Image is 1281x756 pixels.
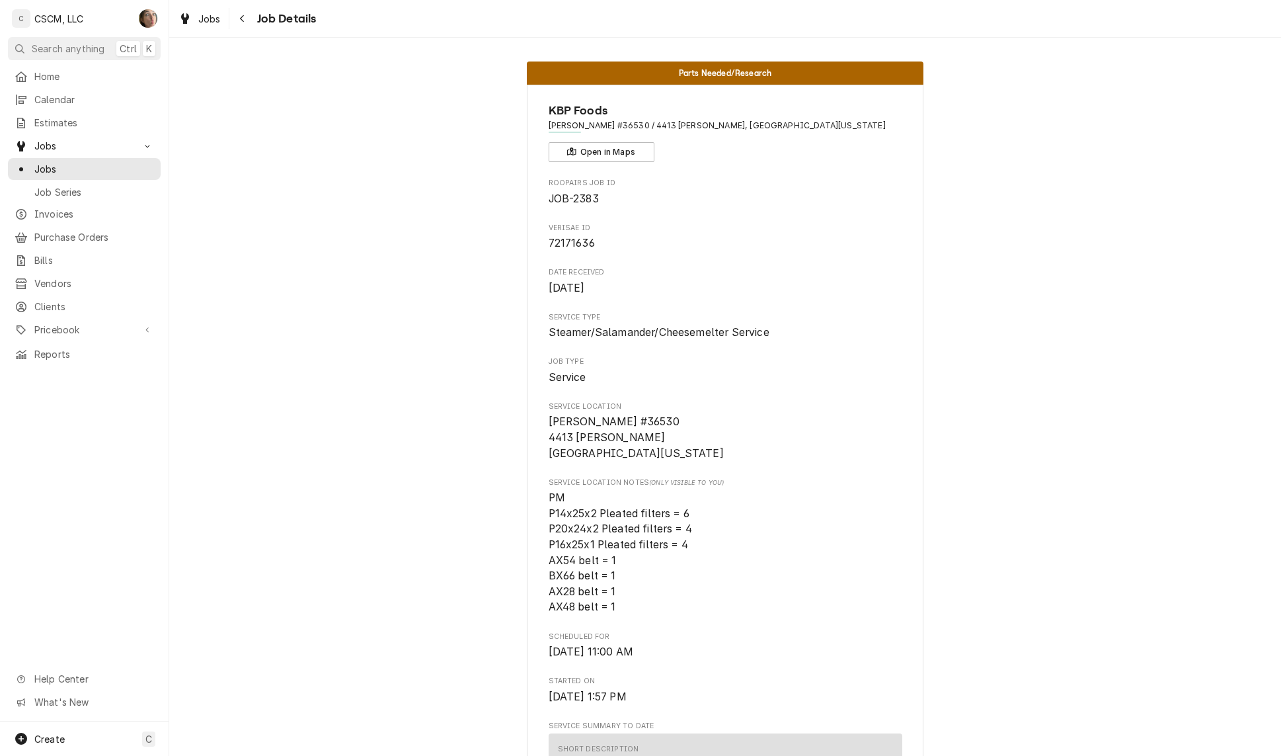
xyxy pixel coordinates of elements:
[8,226,161,248] a: Purchase Orders
[8,112,161,134] a: Estimates
[8,668,161,690] a: Go to Help Center
[8,37,161,60] button: Search anythingCtrlK
[549,312,902,341] div: Service Type
[8,296,161,317] a: Clients
[549,178,902,189] span: Roopairs Job ID
[139,9,157,28] div: SH
[549,102,902,120] span: Name
[549,632,902,642] span: Scheduled For
[649,479,724,486] span: (Only Visible to You)
[549,676,902,687] span: Started On
[679,69,771,77] span: Parts Needed/Research
[549,490,902,615] span: [object Object]
[549,120,902,132] span: Address
[34,207,154,221] span: Invoices
[34,695,153,709] span: What's New
[8,135,161,157] a: Go to Jobs
[34,162,154,176] span: Jobs
[198,12,221,26] span: Jobs
[549,235,902,251] span: Verisae ID
[549,102,902,162] div: Client Information
[549,370,902,386] span: Job Type
[549,192,599,205] span: JOB-2383
[253,10,317,28] span: Job Details
[549,178,902,206] div: Roopairs Job ID
[8,65,161,87] a: Home
[549,478,902,488] span: Service Location Notes
[527,62,923,85] div: Status
[34,116,154,130] span: Estimates
[549,326,769,339] span: Steamer/Salamander/Cheesemelter Service
[8,343,161,365] a: Reports
[8,249,161,271] a: Bills
[549,142,654,162] button: Open in Maps
[8,691,161,713] a: Go to What's New
[34,276,154,290] span: Vendors
[8,273,161,294] a: Vendors
[8,158,161,180] a: Jobs
[549,357,902,367] span: Job Type
[12,9,30,28] div: C
[173,8,226,30] a: Jobs
[549,401,902,461] div: Service Location
[139,9,157,28] div: Serra Heyen's Avatar
[232,8,253,29] button: Navigate back
[549,414,902,461] span: Service Location
[34,69,154,83] span: Home
[8,203,161,225] a: Invoices
[549,644,902,660] span: Scheduled For
[34,734,65,745] span: Create
[549,676,902,704] div: Started On
[549,415,724,459] span: [PERSON_NAME] #36530 4413 [PERSON_NAME] [GEOGRAPHIC_DATA][US_STATE]
[146,42,152,56] span: K
[34,230,154,244] span: Purchase Orders
[34,300,154,314] span: Clients
[549,325,902,341] span: Service Type
[8,181,161,203] a: Job Series
[34,12,83,26] div: CSCM, LLC
[549,191,902,207] span: Roopairs Job ID
[549,689,902,705] span: Started On
[549,237,595,249] span: 72171636
[549,632,902,660] div: Scheduled For
[549,223,902,251] div: Verisae ID
[34,347,154,361] span: Reports
[34,672,153,686] span: Help Center
[8,319,161,341] a: Go to Pricebook
[549,491,692,613] span: PM P14x25x2 Pleated filters = 6 P20x24x2 Pleated filters = 4 P16x25x1 Pleated filters = 4 AX54 be...
[549,312,902,323] span: Service Type
[120,42,137,56] span: Ctrl
[558,744,639,755] div: Short Description
[549,646,633,658] span: [DATE] 11:00 AM
[549,401,902,412] span: Service Location
[549,282,585,294] span: [DATE]
[34,93,154,106] span: Calendar
[549,223,902,233] span: Verisae ID
[549,691,627,703] span: [DATE] 1:57 PM
[549,478,902,615] div: [object Object]
[34,323,134,337] span: Pricebook
[549,267,902,278] span: Date Received
[34,185,154,199] span: Job Series
[8,89,161,110] a: Calendar
[549,721,902,732] span: Service Summary To Date
[549,357,902,385] div: Job Type
[34,253,154,267] span: Bills
[34,139,134,153] span: Jobs
[549,280,902,296] span: Date Received
[145,732,152,746] span: C
[549,267,902,296] div: Date Received
[549,371,586,384] span: Service
[32,42,104,56] span: Search anything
